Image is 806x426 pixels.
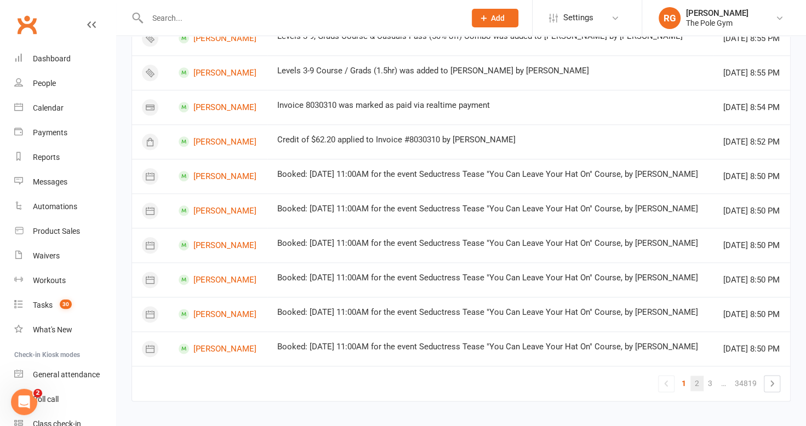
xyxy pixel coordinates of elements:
[179,136,258,147] a: [PERSON_NAME]
[33,251,60,260] div: Waivers
[723,103,780,112] div: [DATE] 8:54 PM
[33,301,53,309] div: Tasks
[33,202,77,211] div: Automations
[14,71,116,96] a: People
[14,268,116,293] a: Workouts
[686,18,748,28] div: The Pole Gym
[277,239,703,248] div: Booked: [DATE] 11:00AM for the event Seductress Tease "You Can Leave Your Hat On" Course, by [PER...
[277,66,703,76] div: Levels 3-9 Course / Grads (1.5hr) was added to [PERSON_NAME] by [PERSON_NAME]
[14,244,116,268] a: Waivers
[14,170,116,194] a: Messages
[277,101,703,110] div: Invoice 8030310 was marked as paid via realtime payment
[723,206,780,216] div: [DATE] 8:50 PM
[14,362,116,387] a: General attendance kiosk mode
[33,153,60,162] div: Reports
[723,310,780,319] div: [DATE] 8:50 PM
[14,318,116,342] a: What's New
[723,241,780,250] div: [DATE] 8:50 PM
[723,344,780,354] div: [DATE] 8:50 PM
[11,389,37,415] iframe: Intercom live chat
[723,68,780,78] div: [DATE] 8:55 PM
[723,34,780,43] div: [DATE] 8:55 PM
[277,32,703,41] div: Levels 3-9, Grads Course & Casuals Pass (50% off) Combo was added to [PERSON_NAME] by [PERSON_NAME]
[14,387,116,412] a: Roll call
[14,145,116,170] a: Reports
[659,7,681,29] div: RG
[277,170,703,179] div: Booked: [DATE] 11:00AM for the event Seductress Tease "You Can Leave Your Hat On" Course, by [PER...
[179,205,258,216] a: [PERSON_NAME]
[33,389,42,398] span: 2
[14,194,116,219] a: Automations
[33,370,100,379] div: General attendance
[33,54,71,63] div: Dashboard
[179,240,258,250] a: [PERSON_NAME]
[723,137,780,147] div: [DATE] 8:52 PM
[33,325,72,334] div: What's New
[690,376,704,391] a: 2
[179,171,258,181] a: [PERSON_NAME]
[14,219,116,244] a: Product Sales
[179,33,258,43] a: [PERSON_NAME]
[60,300,72,309] span: 30
[14,293,116,318] a: Tasks 30
[717,376,730,391] a: …
[33,103,64,112] div: Calendar
[33,395,59,404] div: Roll call
[33,227,80,235] div: Product Sales
[33,79,56,88] div: People
[33,276,66,285] div: Workouts
[179,309,258,319] a: [PERSON_NAME]
[704,376,717,391] a: 3
[277,342,703,352] div: Booked: [DATE] 11:00AM for the event Seductress Tease "You Can Leave Your Hat On" Course, by [PER...
[14,47,116,71] a: Dashboard
[723,275,780,285] div: [DATE] 8:50 PM
[730,376,761,391] a: 34819
[491,14,505,22] span: Add
[14,96,116,120] a: Calendar
[277,135,703,145] div: Credit of $62.20 applied to Invoice #8030310 by [PERSON_NAME]
[686,8,748,18] div: [PERSON_NAME]
[277,204,703,214] div: Booked: [DATE] 11:00AM for the event Seductress Tease "You Can Leave Your Hat On" Course, by [PER...
[144,10,458,26] input: Search...
[14,120,116,145] a: Payments
[33,128,67,137] div: Payments
[277,308,703,317] div: Booked: [DATE] 11:00AM for the event Seductress Tease "You Can Leave Your Hat On" Course, by [PER...
[563,5,593,30] span: Settings
[13,11,41,38] a: Clubworx
[179,102,258,112] a: [PERSON_NAME]
[179,274,258,285] a: [PERSON_NAME]
[277,273,703,283] div: Booked: [DATE] 11:00AM for the event Seductress Tease "You Can Leave Your Hat On" Course, by [PER...
[179,67,258,78] a: [PERSON_NAME]
[33,177,67,186] div: Messages
[179,343,258,354] a: [PERSON_NAME]
[677,376,690,391] a: 1
[723,172,780,181] div: [DATE] 8:50 PM
[472,9,518,27] button: Add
